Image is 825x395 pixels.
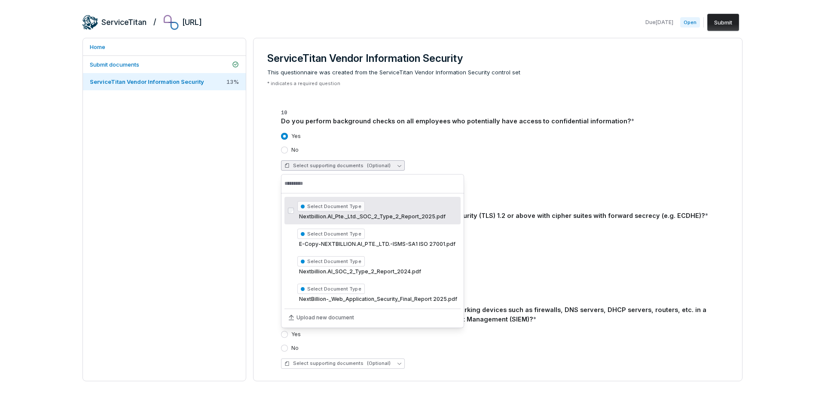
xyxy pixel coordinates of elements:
[153,15,156,28] h2: /
[291,147,299,153] label: No
[101,17,147,28] h2: ServiceTitan
[284,162,391,169] span: Select supporting documents
[296,314,354,321] span: Upload new document
[297,296,457,303] span: NextBillion-_Web_Application_Security_Final_Report 2025.pdf
[281,305,725,324] div: Do you collect, analyze and store logs produced by networking devices such as firewalls, DNS serv...
[367,360,391,367] span: (Optional)
[90,61,139,68] span: Submit documents
[297,268,457,275] span: Nextbillion.AI_SOC_2_Type_2_Report_2024.pdf
[297,241,457,248] span: E-Copy-NEXTBILLION.AI_PTE._LTD.-ISMS-SA1 ISO 27001.pdf
[83,73,246,90] a: ServiceTitan Vendor Information Security13%
[291,345,299,352] label: No
[281,193,464,328] div: Suggestions
[297,284,365,294] span: Select Document Type
[182,17,202,28] h2: [URL]
[297,213,457,220] span: Nextbillion.AI_Pte._Ltd._SOC_2_Type_2_Report_2025.pdf
[707,14,739,31] button: Submit
[281,211,725,220] div: Is your data protected in transit using Transport Layer Security (TLS) 1.2 or above with cipher s...
[297,201,365,211] span: Select Document Type
[291,133,301,140] label: Yes
[83,38,246,55] a: Home
[284,360,391,367] span: Select supporting documents
[645,19,673,26] span: Due [DATE]
[281,116,725,126] div: Do you perform background checks on all employees who potentially have access to confidential inf...
[267,80,728,87] p: * indicates a required question
[281,110,287,116] span: 10
[267,68,728,77] span: This questionnaire was created from the ServiceTitan Vendor Information Security control set
[267,52,728,65] h3: ServiceTitan Vendor Information Security
[680,17,700,28] span: Open
[291,331,301,338] label: Yes
[90,78,204,85] span: ServiceTitan Vendor Information Security
[83,56,246,73] a: Submit documents
[297,229,365,239] span: Select Document Type
[226,78,239,86] span: 13 %
[367,162,391,169] span: (Optional)
[297,256,365,266] span: Select Document Type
